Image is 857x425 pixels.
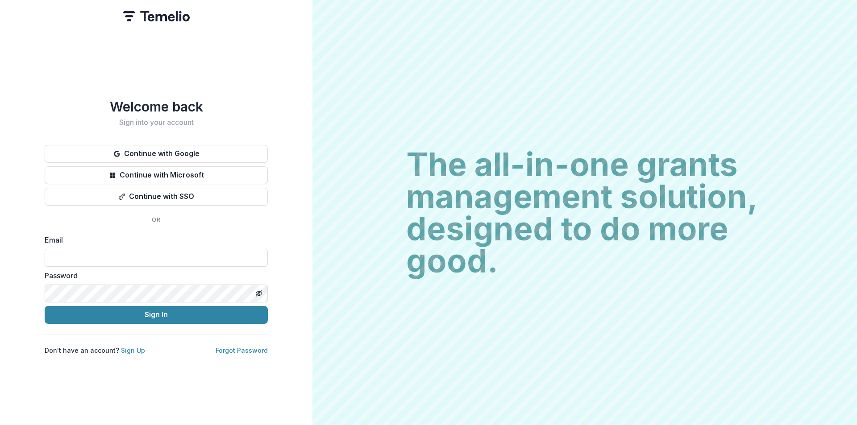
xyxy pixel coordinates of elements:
h1: Welcome back [45,99,268,115]
label: Password [45,270,262,281]
img: Temelio [123,11,190,21]
button: Continue with Microsoft [45,166,268,184]
button: Continue with Google [45,145,268,163]
label: Email [45,235,262,245]
p: Don't have an account? [45,346,145,355]
h2: Sign into your account [45,118,268,127]
a: Sign Up [121,347,145,354]
button: Continue with SSO [45,188,268,206]
a: Forgot Password [216,347,268,354]
button: Sign In [45,306,268,324]
button: Toggle password visibility [252,286,266,301]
